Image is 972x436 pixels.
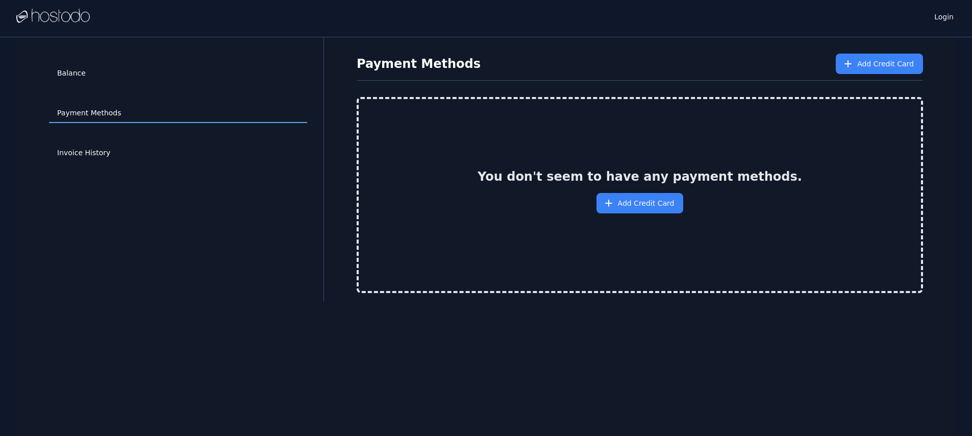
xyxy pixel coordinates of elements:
button: Add Credit Card [836,54,923,74]
span: Add Credit Card [857,59,914,69]
h2: You don't seem to have any payment methods. [478,168,802,185]
h1: Payment Methods [357,56,481,72]
a: Payment Methods [49,104,307,123]
img: Logo [16,9,90,24]
a: Invoice History [49,143,307,163]
a: Login [932,10,956,22]
button: Add Credit Card [596,193,684,213]
span: Add Credit Card [618,198,675,208]
a: Balance [49,64,307,83]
